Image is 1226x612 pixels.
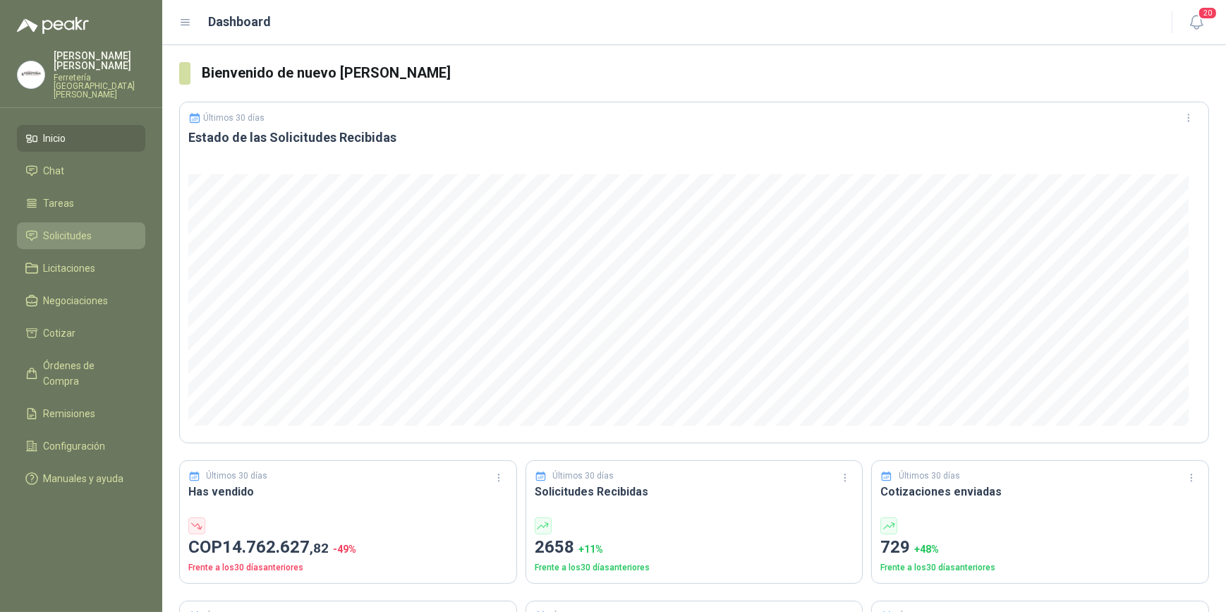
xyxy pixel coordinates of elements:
[535,561,854,575] p: Frente a los 30 días anteriores
[44,325,76,341] span: Cotizar
[17,400,145,427] a: Remisiones
[310,540,329,556] span: ,82
[209,12,272,32] h1: Dashboard
[44,358,132,389] span: Órdenes de Compra
[17,287,145,314] a: Negociaciones
[1184,10,1209,35] button: 20
[333,544,356,555] span: -49 %
[880,534,1200,561] p: 729
[44,260,96,276] span: Licitaciones
[222,537,329,557] span: 14.762.627
[44,406,96,421] span: Remisiones
[17,320,145,347] a: Cotizar
[535,483,854,500] h3: Solicitudes Recibidas
[188,483,508,500] h3: Has vendido
[914,544,939,555] span: + 48 %
[17,125,145,152] a: Inicio
[899,469,960,483] p: Últimos 30 días
[552,469,614,483] p: Últimos 30 días
[204,113,265,123] p: Últimos 30 días
[17,352,145,395] a: Órdenes de Compra
[188,129,1200,146] h3: Estado de las Solicitudes Recibidas
[188,561,508,575] p: Frente a los 30 días anteriores
[44,196,75,211] span: Tareas
[17,433,145,460] a: Configuración
[1198,6,1218,20] span: 20
[44,131,66,146] span: Inicio
[18,61,44,88] img: Company Logo
[207,469,268,483] p: Últimos 30 días
[880,483,1200,500] h3: Cotizaciones enviadas
[54,51,145,71] p: [PERSON_NAME] [PERSON_NAME]
[17,17,89,34] img: Logo peakr
[44,471,124,486] span: Manuales y ayuda
[44,163,65,179] span: Chat
[17,157,145,184] a: Chat
[17,255,145,282] a: Licitaciones
[17,190,145,217] a: Tareas
[17,465,145,492] a: Manuales y ayuda
[535,534,854,561] p: 2658
[54,73,145,99] p: Ferretería [GEOGRAPHIC_DATA][PERSON_NAME]
[202,62,1209,84] h3: Bienvenido de nuevo [PERSON_NAME]
[44,293,109,308] span: Negociaciones
[188,534,508,561] p: COP
[880,561,1200,575] p: Frente a los 30 días anteriores
[578,544,603,555] span: + 11 %
[44,438,106,454] span: Configuración
[17,222,145,249] a: Solicitudes
[44,228,92,244] span: Solicitudes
